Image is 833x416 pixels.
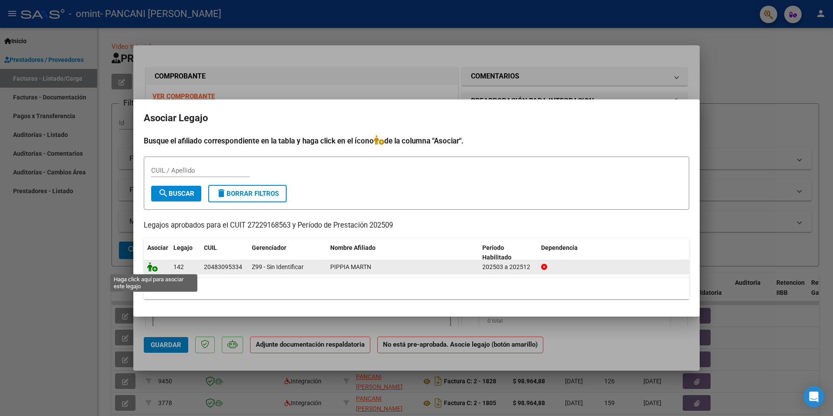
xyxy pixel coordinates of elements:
div: Open Intercom Messenger [803,386,824,407]
datatable-header-cell: Asociar [144,239,170,267]
div: 1 registros [144,277,689,299]
p: Legajos aprobados para el CUIT 27229168563 y Período de Prestación 202509 [144,220,689,231]
button: Buscar [151,186,201,201]
datatable-header-cell: Nombre Afiliado [327,239,479,267]
datatable-header-cell: CUIL [200,239,248,267]
span: CUIL [204,244,217,251]
h2: Asociar Legajo [144,110,689,126]
span: Dependencia [541,244,578,251]
span: Buscar [158,190,194,198]
span: Periodo Habilitado [482,244,511,261]
span: Legajo [173,244,193,251]
span: Nombre Afiliado [330,244,376,251]
span: Asociar [147,244,168,251]
mat-icon: delete [216,188,227,198]
div: 20483095334 [204,262,242,272]
span: 142 [173,263,184,270]
datatable-header-cell: Periodo Habilitado [479,239,538,267]
span: Z99 - Sin Identificar [252,263,304,270]
button: Borrar Filtros [208,185,287,202]
datatable-header-cell: Gerenciador [248,239,327,267]
datatable-header-cell: Dependencia [538,239,690,267]
datatable-header-cell: Legajo [170,239,200,267]
span: Borrar Filtros [216,190,279,198]
h4: Busque el afiliado correspondiente en la tabla y haga click en el ícono de la columna "Asociar". [144,135,689,147]
mat-icon: search [158,188,169,198]
span: Gerenciador [252,244,286,251]
span: PIPPIA MART­N [330,263,371,270]
div: 202503 a 202512 [482,262,534,272]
